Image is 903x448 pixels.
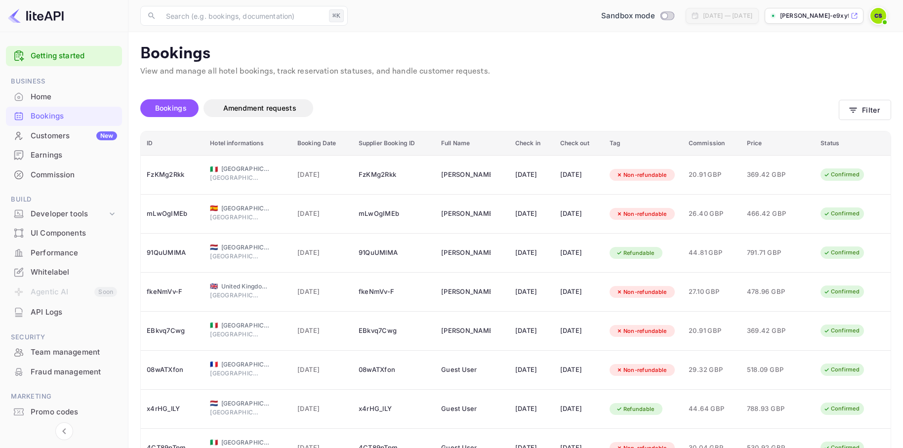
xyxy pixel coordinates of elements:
[210,291,259,300] span: [GEOGRAPHIC_DATA]
[610,403,661,415] div: Refundable
[560,401,598,417] div: [DATE]
[610,208,673,220] div: Non-refundable
[147,323,198,339] div: EBkvq7Cwg
[8,8,64,24] img: LiteAPI logo
[297,286,347,297] span: [DATE]
[6,87,122,106] a: Home
[359,362,429,378] div: 08wATXfon
[689,247,735,258] span: 44.81 GBP
[359,401,429,417] div: x4rHG_lLY
[31,228,117,239] div: UI Components
[210,166,218,172] span: Italy
[31,111,117,122] div: Bookings
[221,204,271,213] span: [GEOGRAPHIC_DATA]
[703,11,752,20] div: [DATE] — [DATE]
[31,150,117,161] div: Earnings
[6,263,122,282] div: Whitelabel
[6,332,122,343] span: Security
[610,286,673,298] div: Non-refundable
[6,303,122,322] div: API Logs
[817,285,866,298] div: Confirmed
[689,169,735,180] span: 20.91 GBP
[353,131,435,156] th: Supplier Booking ID
[210,408,259,417] span: [GEOGRAPHIC_DATA]
[31,169,117,181] div: Commission
[515,362,548,378] div: [DATE]
[210,400,218,407] span: Netherlands
[210,252,259,261] span: [GEOGRAPHIC_DATA]
[509,131,554,156] th: Check in
[6,146,122,164] a: Earnings
[441,401,491,417] div: Guest User
[747,247,796,258] span: 791.71 GBP
[55,422,73,440] button: Collapse navigation
[221,399,271,408] span: [GEOGRAPHIC_DATA]
[329,9,344,22] div: ⌘K
[441,362,491,378] div: Guest User
[6,391,122,402] span: Marketing
[359,284,429,300] div: fkeNmVv-F
[604,131,683,156] th: Tag
[6,76,122,87] span: Business
[221,360,271,369] span: [GEOGRAPHIC_DATA]
[6,224,122,242] a: UI Components
[210,173,259,182] span: [GEOGRAPHIC_DATA]
[6,244,122,262] a: Performance
[359,167,429,183] div: FzKMg2Rkk
[31,347,117,358] div: Team management
[817,403,866,415] div: Confirmed
[140,44,891,64] p: Bookings
[747,326,796,336] span: 369.42 GBP
[297,404,347,414] span: [DATE]
[221,282,271,291] span: United Kingdom of [GEOGRAPHIC_DATA] and [GEOGRAPHIC_DATA]
[747,286,796,297] span: 478.96 GBP
[601,10,655,22] span: Sandbox mode
[817,325,866,337] div: Confirmed
[31,247,117,259] div: Performance
[689,326,735,336] span: 20.91 GBP
[359,245,429,261] div: 91QuUMlMA
[31,407,117,418] div: Promo codes
[31,91,117,103] div: Home
[160,6,325,26] input: Search (e.g. bookings, documentation)
[560,284,598,300] div: [DATE]
[6,107,122,126] div: Bookings
[6,343,122,362] div: Team management
[689,208,735,219] span: 26.40 GBP
[689,404,735,414] span: 44.64 GBP
[441,206,491,222] div: Colin Seaman
[147,167,198,183] div: FzKMg2Rkk
[6,403,122,422] div: Promo codes
[6,194,122,205] span: Build
[204,131,291,156] th: Hotel informations
[6,263,122,281] a: Whitelabel
[610,364,673,376] div: Non-refundable
[554,131,604,156] th: Check out
[515,245,548,261] div: [DATE]
[155,104,187,112] span: Bookings
[560,362,598,378] div: [DATE]
[6,403,122,421] a: Promo codes
[560,206,598,222] div: [DATE]
[435,131,509,156] th: Full Name
[6,224,122,243] div: UI Components
[291,131,353,156] th: Booking Date
[6,244,122,263] div: Performance
[147,245,198,261] div: 91QuUMlMA
[441,167,491,183] div: Colin Seaman
[147,284,198,300] div: fkeNmVv-F
[441,245,491,261] div: Colin Seaman
[210,244,218,250] span: Netherlands
[31,208,107,220] div: Developer tools
[221,321,271,330] span: [GEOGRAPHIC_DATA]
[147,401,198,417] div: x4rHG_lLY
[6,126,122,145] a: CustomersNew
[223,104,296,112] span: Amendment requests
[221,164,271,173] span: [GEOGRAPHIC_DATA]
[210,330,259,339] span: [GEOGRAPHIC_DATA]
[6,165,122,184] a: Commission
[31,367,117,378] div: Fraud management
[6,46,122,66] div: Getting started
[560,167,598,183] div: [DATE]
[140,99,839,117] div: account-settings tabs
